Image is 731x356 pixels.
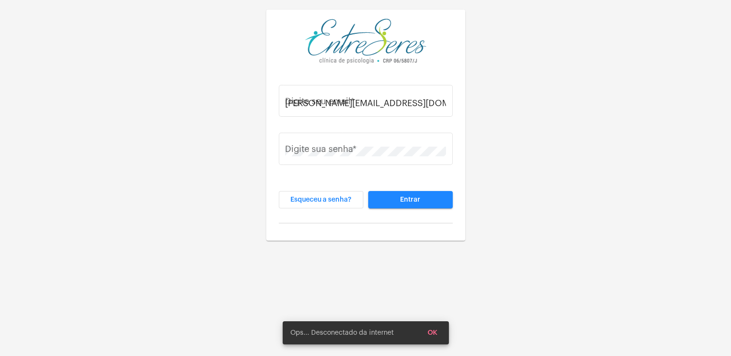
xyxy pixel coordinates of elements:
button: Esqueceu a senha? [279,191,363,208]
input: Digite seu email [285,98,446,108]
span: Entrar [400,196,420,203]
span: Ops... Desconectado da internet [290,328,394,338]
img: aa27006a-a7e4-c883-abf8-315c10fe6841.png [305,17,426,65]
span: Esqueceu a senha? [290,196,351,203]
button: Entrar [368,191,453,208]
button: OK [420,324,445,342]
span: OK [428,329,437,336]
